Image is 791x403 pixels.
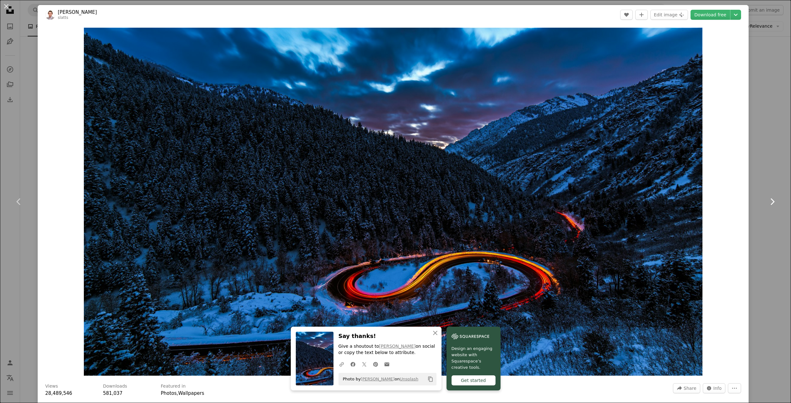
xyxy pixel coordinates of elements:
[425,374,436,384] button: Copy to clipboard
[635,10,648,20] button: Add to Collection
[620,10,633,20] button: Like
[84,28,702,376] button: Zoom in on this image
[452,346,496,371] span: Design an engaging website with Squarespace’s creative tools.
[339,332,436,341] h3: Say thanks!
[684,384,696,393] span: Share
[45,10,55,20] img: Go to Alexander Slattery's profile
[673,383,700,393] button: Share this image
[359,358,370,370] a: Share on Twitter
[452,375,496,385] div: Get started
[400,377,418,381] a: Unsplash
[361,377,395,381] a: [PERSON_NAME]
[379,344,415,349] a: [PERSON_NAME]
[753,172,791,232] a: Next
[381,358,393,370] a: Share over email
[84,28,702,376] img: timelapse photography of curved road between mountain with trees
[728,383,741,393] button: More Actions
[339,343,436,356] p: Give a shoutout to on social or copy the text below to attribute.
[452,332,489,341] img: file-1606177908946-d1eed1cbe4f5image
[45,390,72,396] span: 28,489,546
[161,383,186,389] h3: Featured in
[58,15,68,20] a: slatts
[340,374,419,384] span: Photo by on
[370,358,381,370] a: Share on Pinterest
[713,384,722,393] span: Info
[178,390,204,396] a: Wallpapers
[703,383,726,393] button: Stats about this image
[161,390,177,396] a: Photos
[691,10,730,20] a: Download free
[347,358,359,370] a: Share on Facebook
[650,10,688,20] button: Edit image
[103,383,127,389] h3: Downloads
[103,390,122,396] span: 581,037
[730,10,741,20] button: Choose download size
[447,327,501,390] a: Design an engaging website with Squarespace’s creative tools.Get started
[45,383,58,389] h3: Views
[58,9,97,15] a: [PERSON_NAME]
[177,390,178,396] span: ,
